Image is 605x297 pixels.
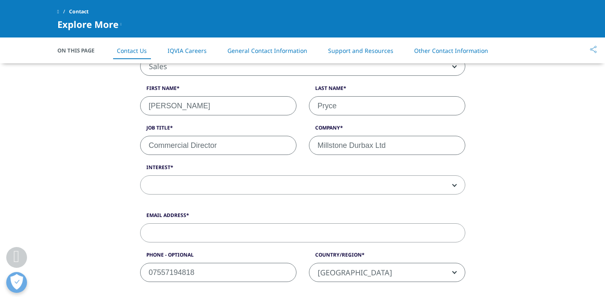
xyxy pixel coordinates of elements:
[140,164,465,175] label: Interest
[141,57,465,76] span: Sales
[140,57,465,76] span: Sales
[140,251,296,263] label: Phone - Optional
[69,4,89,19] span: Contact
[140,85,296,96] label: First Name
[309,124,465,136] label: Company
[140,212,465,223] label: Email Address
[57,46,103,55] span: On This Page
[309,85,465,96] label: Last Name
[227,47,307,55] a: General Contact Information
[309,263,465,282] span: United Kingdom
[140,124,296,136] label: Job Title
[328,47,393,55] a: Support and Resources
[117,47,147,55] a: Contact Us
[414,47,488,55] a: Other Contact Information
[309,251,465,263] label: Country/Region
[168,47,207,55] a: IQVIA Careers
[57,19,119,29] span: Explore More
[6,272,27,293] button: Open Preferences
[309,263,465,282] span: United Kingdom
